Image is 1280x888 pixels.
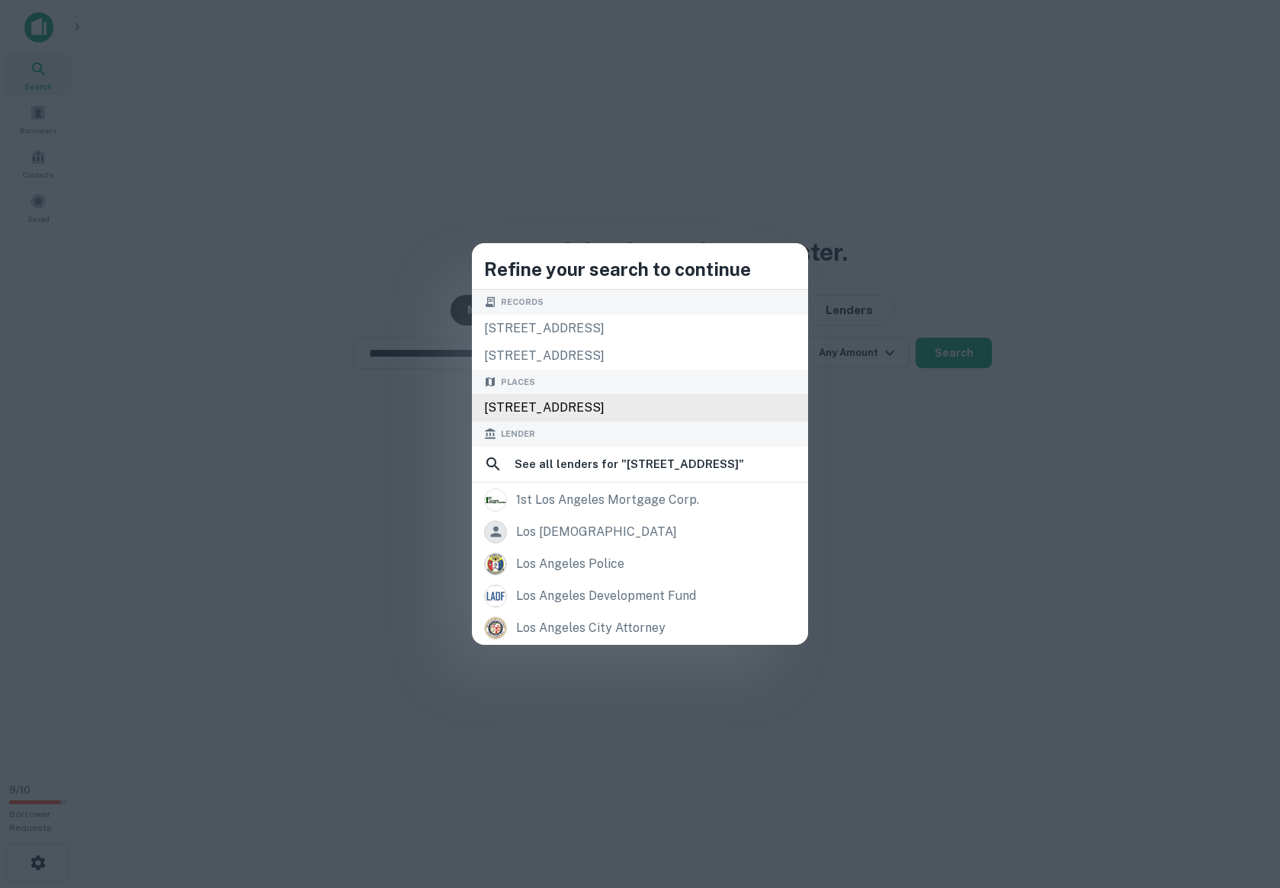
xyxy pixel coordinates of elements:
[485,617,506,639] img: picture
[516,617,666,640] div: los angeles city attorney
[485,585,506,607] img: picture
[472,644,808,676] a: los angeles federal credit union
[484,255,796,283] h4: Refine your search to continue
[501,376,535,389] span: Places
[485,553,506,575] img: picture
[516,585,696,607] div: los angeles development fund
[516,521,677,543] div: los [DEMOGRAPHIC_DATA]
[472,548,808,580] a: los angeles police
[472,315,808,342] div: [STREET_ADDRESS]
[1204,766,1280,839] iframe: Chat Widget
[501,428,535,441] span: Lender
[501,296,544,309] span: Records
[516,553,624,575] div: los angeles police
[472,516,808,548] a: los [DEMOGRAPHIC_DATA]
[472,342,808,370] div: [STREET_ADDRESS]
[516,489,699,511] div: 1st los angeles mortgage corp.
[485,489,506,511] img: picture
[472,612,808,644] a: los angeles city attorney
[472,580,808,612] a: los angeles development fund
[472,394,808,422] div: [STREET_ADDRESS]
[515,455,744,473] h6: See all lenders for " [STREET_ADDRESS] "
[472,484,808,516] a: 1st los angeles mortgage corp.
